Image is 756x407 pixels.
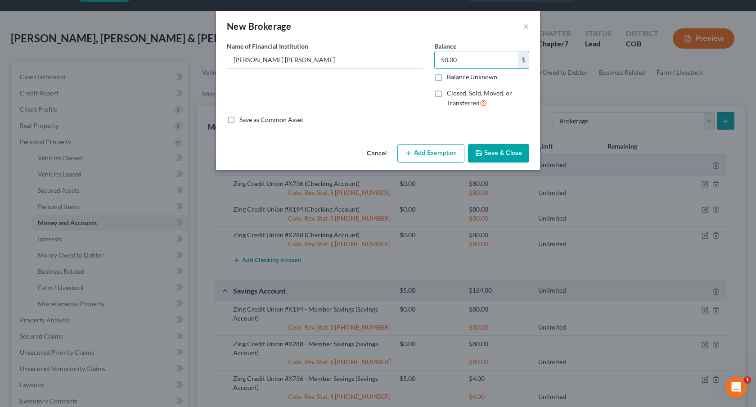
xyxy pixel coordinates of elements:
iframe: Intercom live chat [725,376,747,398]
button: × [523,21,529,32]
span: Name of Financial Institution [227,42,308,50]
input: Enter name... [227,51,425,68]
button: Save & Close [468,144,529,163]
span: Closed, Sold, Moved, or Transferred [447,89,512,107]
label: Save as Common Asset [239,115,303,124]
label: Balance Unknown [447,72,497,81]
div: New Brokerage [227,20,291,32]
div: $ [518,51,529,68]
input: 0.00 [435,51,518,68]
span: 1 [744,376,751,384]
label: Balance [434,41,456,51]
button: Cancel [360,145,394,163]
button: Add Exemption [397,144,464,163]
